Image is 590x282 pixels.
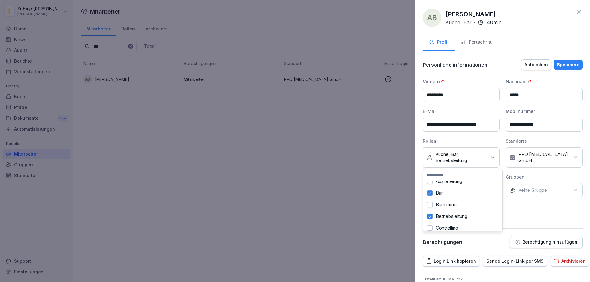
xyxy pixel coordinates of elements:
[525,61,548,68] div: Abbrechen
[486,258,544,265] div: Sende Login-Link per SMS
[423,138,500,144] div: Rollen
[436,202,457,207] label: Barleitung
[521,59,551,70] button: Abbrechen
[506,78,583,85] div: Nachname
[557,61,580,68] div: Speichern
[518,187,547,193] p: Keine Gruppe
[446,10,496,19] p: [PERSON_NAME]
[554,60,583,70] button: Speichern
[518,151,569,164] p: PPD [MEDICAL_DATA] GmbH
[506,108,583,114] div: Mobilnummer
[483,256,547,267] button: Sende Login-Link per SMS
[446,19,472,26] p: Küche, Bar
[436,190,443,196] label: Bar
[423,9,441,27] div: AB
[461,39,492,46] div: Fortschritt
[506,174,583,180] div: Gruppen
[423,276,583,282] p: Erstellt am : 16. Mai 2025
[506,138,583,144] div: Standorte
[436,214,467,219] label: Betriebsleitung
[423,239,462,245] p: Berechtigungen
[423,62,487,68] p: Persönliche informationen
[435,151,486,164] p: Küche, Bar, Betriebsleitung
[510,236,583,248] button: Berechtigung hinzufügen
[436,179,462,184] label: Auslieferung
[522,240,577,245] p: Berechtigung hinzufügen
[485,19,502,26] p: 140 min
[429,39,449,46] div: Profil
[423,108,500,114] div: E-Mail
[423,256,479,267] button: Login Link kopieren
[551,256,589,267] button: Archivieren
[554,258,586,265] div: Archivieren
[455,34,498,51] button: Fortschritt
[423,209,583,215] p: Integrationen
[436,225,458,231] label: Controlling
[423,34,455,51] button: Profil
[426,258,476,265] div: Login Link kopieren
[423,78,500,85] div: Vorname
[446,19,502,26] div: ·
